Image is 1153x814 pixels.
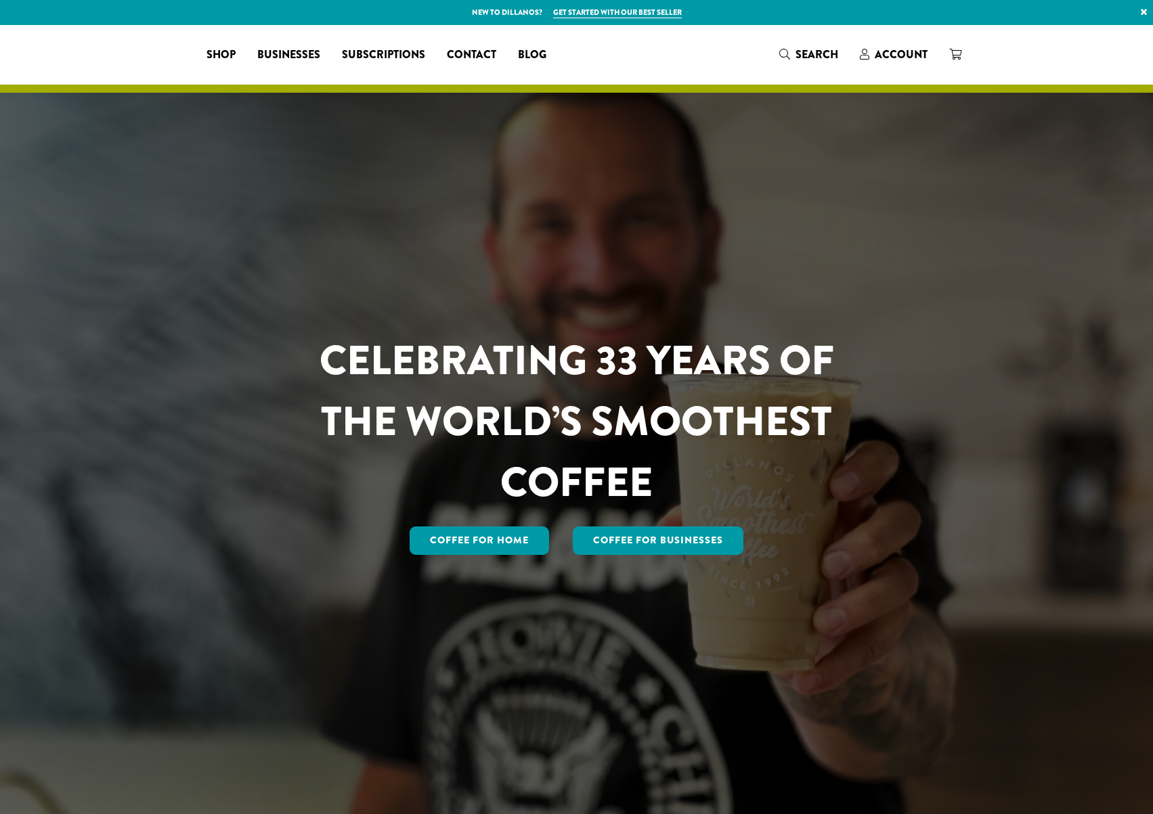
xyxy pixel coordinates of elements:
[447,47,496,64] span: Contact
[518,47,546,64] span: Blog
[280,330,874,513] h1: CELEBRATING 33 YEARS OF THE WORLD’S SMOOTHEST COFFEE
[796,47,838,62] span: Search
[573,526,743,555] a: Coffee For Businesses
[257,47,320,64] span: Businesses
[206,47,236,64] span: Shop
[410,526,549,555] a: Coffee for Home
[768,43,849,66] a: Search
[553,7,682,18] a: Get started with our best seller
[875,47,928,62] span: Account
[196,44,246,66] a: Shop
[342,47,425,64] span: Subscriptions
